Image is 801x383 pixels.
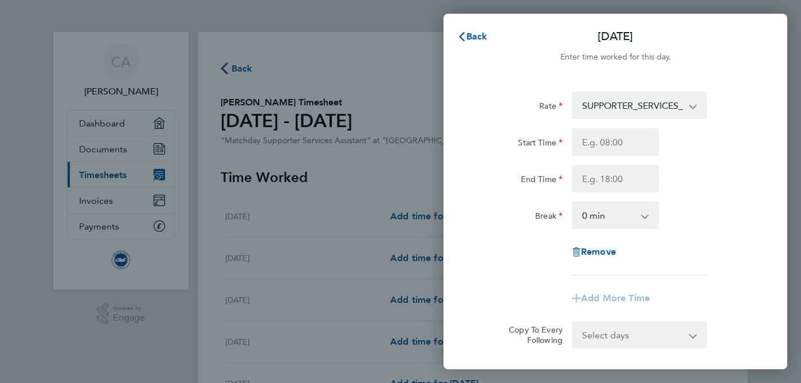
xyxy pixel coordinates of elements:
[581,246,616,257] span: Remove
[518,137,563,151] label: Start Time
[572,128,659,156] input: E.g. 08:00
[535,211,563,224] label: Break
[598,29,633,45] p: [DATE]
[521,174,563,188] label: End Time
[443,50,787,64] div: Enter time worked for this day.
[500,325,563,345] label: Copy To Every Following
[466,31,488,42] span: Back
[446,25,499,48] button: Back
[572,165,659,192] input: E.g. 18:00
[539,101,563,114] label: Rate
[572,247,616,256] button: Remove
